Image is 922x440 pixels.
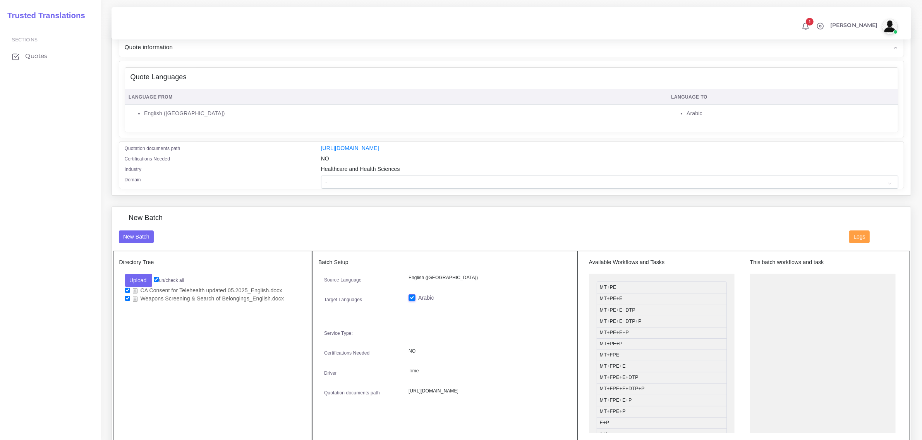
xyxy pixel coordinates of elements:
label: Domain [125,176,141,183]
a: Quotes [6,48,95,64]
li: MT+FPE+E+DTP+P [597,383,727,395]
label: un/check all [154,277,184,284]
li: Arabic [687,109,894,118]
label: Quotation documents path [324,389,380,396]
li: MT+PE [597,281,727,293]
li: MT+PE+E+P [597,327,727,339]
h5: Batch Setup [318,259,572,266]
li: MT+PE+E [597,293,727,305]
img: avatar [882,19,898,34]
h4: Quote Languages [130,73,187,82]
span: Logs [854,234,865,240]
p: NO [409,347,566,355]
label: Certifications Needed [125,155,170,162]
li: English ([GEOGRAPHIC_DATA]) [144,109,663,118]
li: MT+PE+E+DTP+P [597,316,727,327]
h4: New Batch [129,214,163,222]
input: un/check all [154,277,159,282]
a: [URL][DOMAIN_NAME] [321,145,379,151]
a: Trusted Translations [2,9,85,22]
li: MT+FPE+E+P [597,395,727,406]
div: Quote information [119,37,904,57]
li: T+E [597,428,727,440]
label: Source Language [324,276,362,283]
p: English ([GEOGRAPHIC_DATA]) [409,274,566,282]
label: Certifications Needed [324,350,370,356]
div: NO [315,155,904,165]
button: New Batch [119,230,154,244]
label: Industry [125,166,142,173]
a: CA Consent for Telehealth updated 05.2025_English.docx [130,287,285,294]
h5: Directory Tree [119,259,306,266]
label: Driver [324,370,337,377]
p: [URL][DOMAIN_NAME] [409,387,566,395]
span: 1 [806,18,814,26]
label: Target Languages [324,296,362,303]
button: Logs [849,230,870,244]
a: Weapons Screening & Search of Belongings_English.docx [130,295,287,302]
label: Service Type: [324,330,353,337]
h2: Trusted Translations [2,11,85,20]
span: Quote information [125,43,173,51]
button: Upload [125,274,153,287]
li: MT+PE+P [597,338,727,350]
div: Healthcare and Health Sciences [315,165,904,176]
li: MT+PE+E+DTP [597,305,727,316]
li: MT+FPE+P [597,406,727,418]
a: 1 [799,22,812,31]
a: [PERSON_NAME]avatar [826,19,900,34]
p: Time [409,367,566,375]
th: Language From [125,89,667,105]
li: E+P [597,417,727,429]
li: MT+FPE+E+DTP [597,372,727,384]
label: Arabic [418,294,434,302]
h5: This batch workflows and task [750,259,896,266]
a: New Batch [119,233,154,239]
h5: Available Workflows and Tasks [589,259,735,266]
span: [PERSON_NAME] [830,22,878,28]
li: MT+FPE [597,350,727,361]
span: Sections [12,37,38,43]
li: MT+FPE+E [597,361,727,372]
label: Quotation documents path [125,145,180,152]
th: Language To [667,89,898,105]
span: Quotes [25,52,47,60]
